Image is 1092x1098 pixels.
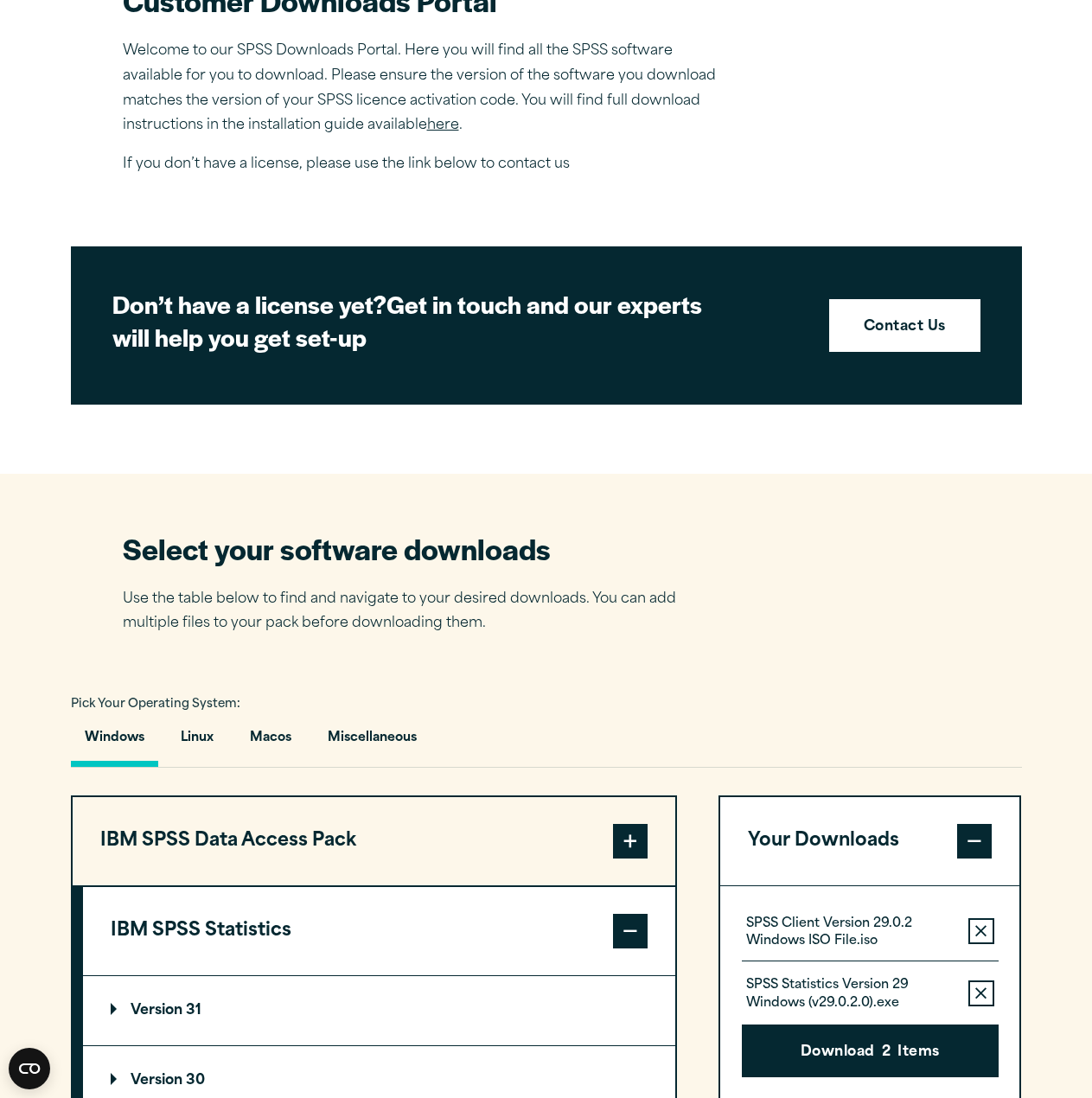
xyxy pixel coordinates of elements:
a: Contact Us [829,299,980,353]
p: If you don’t have a license, please use the link below to contact us [123,152,728,177]
strong: Contact Us [864,316,946,339]
p: Version 30 [111,1074,205,1088]
button: Miscellaneous [314,718,431,767]
button: IBM SPSS Statistics [83,887,675,975]
p: Welcome to our SPSS Downloads Portal. Here you will find all the SPSS software available for you ... [123,39,728,138]
button: Windows [71,718,158,767]
button: Linux [167,718,227,767]
a: here [427,118,459,132]
summary: Version 31 [83,976,675,1045]
button: Macos [236,718,305,767]
strong: Don’t have a license yet? [112,286,386,321]
span: 2 [882,1042,891,1064]
p: Use the table below to find and navigate to your desired downloads. You can add multiple files to... [123,587,702,637]
p: SPSS Statistics Version 29 Windows (v29.0.2.0).exe [746,977,955,1012]
span: Pick Your Operating System: [71,699,240,710]
p: Version 31 [111,1004,201,1018]
h2: Select your software downloads [123,529,702,568]
p: SPSS Client Version 29.0.2 Windows ISO File.iso [746,916,955,950]
button: Download2Items [742,1025,999,1078]
button: IBM SPSS Data Access Pack [73,797,675,885]
button: Open CMP widget [9,1048,50,1089]
button: Your Downloads [720,797,1020,885]
h2: Get in touch and our experts will help you get set-up [112,288,718,353]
